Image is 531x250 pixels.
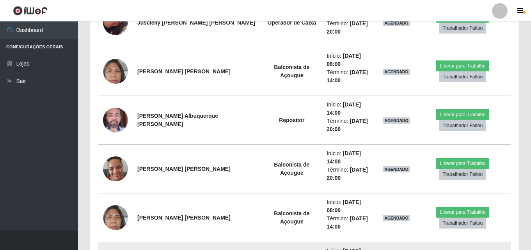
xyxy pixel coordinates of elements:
[436,109,489,120] button: Liberar para Trabalho
[274,64,309,78] strong: Balconista de Açougue
[327,149,373,166] li: Início:
[439,169,486,180] button: Trabalhador Faltou
[137,215,231,221] strong: [PERSON_NAME] [PERSON_NAME]
[137,68,231,74] strong: [PERSON_NAME] [PERSON_NAME]
[327,117,373,133] li: Término:
[327,215,373,231] li: Término:
[137,20,255,26] strong: Juscielly [PERSON_NAME] [PERSON_NAME]
[274,210,309,225] strong: Balconista de Açougue
[383,166,410,172] span: AGENDADO
[137,113,218,127] strong: [PERSON_NAME] Albuquerque [PERSON_NAME]
[383,69,410,75] span: AGENDADO
[103,103,128,137] img: 1718556919128.jpeg
[383,215,410,221] span: AGENDADO
[103,55,128,88] img: 1706817877089.jpeg
[103,0,128,45] img: 1718403228791.jpeg
[327,53,361,67] time: [DATE] 08:00
[436,158,489,169] button: Liberar para Trabalho
[103,152,128,185] img: 1712933645778.jpeg
[137,166,231,172] strong: [PERSON_NAME] [PERSON_NAME]
[439,120,486,131] button: Trabalhador Faltou
[327,68,373,85] li: Término:
[13,6,48,16] img: CoreUI Logo
[327,150,361,165] time: [DATE] 14:00
[327,20,373,36] li: Término:
[327,101,373,117] li: Início:
[327,101,361,116] time: [DATE] 14:00
[327,52,373,68] li: Início:
[383,20,410,26] span: AGENDADO
[439,218,486,229] button: Trabalhador Faltou
[436,207,489,218] button: Liberar para Trabalho
[439,23,486,34] button: Trabalhador Faltou
[279,117,304,123] strong: Repositor
[327,199,361,213] time: [DATE] 08:00
[274,161,309,176] strong: Balconista de Açougue
[327,166,373,182] li: Término:
[103,201,128,234] img: 1706817877089.jpeg
[383,117,410,124] span: AGENDADO
[436,60,489,71] button: Liberar para Trabalho
[268,20,316,26] strong: Operador de Caixa
[327,198,373,215] li: Início:
[439,71,486,82] button: Trabalhador Faltou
